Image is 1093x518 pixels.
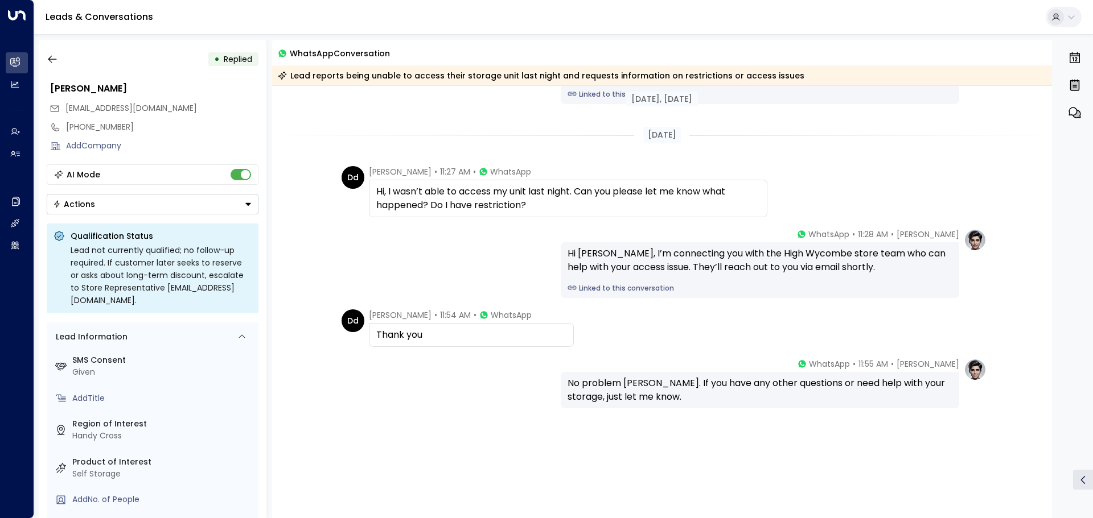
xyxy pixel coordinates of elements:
[72,430,254,442] div: Handy Cross
[66,140,258,152] div: AddCompany
[858,358,888,370] span: 11:55 AM
[72,354,254,366] label: SMS Consent
[568,283,952,293] a: Linked to this conversation
[290,47,390,60] span: WhatsApp Conversation
[964,229,987,251] img: profile-logo.png
[809,358,850,370] span: WhatsApp
[897,358,959,370] span: [PERSON_NAME]
[376,185,760,212] div: Hi, I wasn’t able to access my unit last night. Can you please let me know what happened? Do I ha...
[71,244,252,306] div: Lead not currently qualified; no follow-up required. If customer later seeks to reserve or asks a...
[568,247,952,274] div: Hi [PERSON_NAME], I’m connecting you with the High Wycombe store team who can help with your acce...
[891,358,894,370] span: •
[72,366,254,378] div: Given
[278,70,804,81] div: Lead reports being unable to access their storage unit last night and requests information on res...
[342,166,364,189] div: Dd
[46,10,153,23] a: Leads & Conversations
[52,331,128,343] div: Lead Information
[50,82,258,96] div: [PERSON_NAME]
[214,49,220,69] div: •
[434,166,437,177] span: •
[440,166,470,177] span: 11:27 AM
[490,166,531,177] span: WhatsApp
[65,102,197,114] span: dennisdebono@me.com
[72,456,254,468] label: Product of Interest
[643,127,681,143] div: [DATE]
[808,229,849,240] span: WhatsApp
[72,468,254,480] div: Self Storage
[473,166,476,177] span: •
[72,392,254,404] div: AddTitle
[853,358,856,370] span: •
[66,121,258,133] div: [PHONE_NUMBER]
[65,102,197,114] span: [EMAIL_ADDRESS][DOMAIN_NAME]
[891,229,894,240] span: •
[440,309,471,321] span: 11:54 AM
[376,328,566,342] div: Thank you
[67,169,100,180] div: AI Mode
[72,418,254,430] label: Region of Interest
[53,199,95,209] div: Actions
[47,194,258,214] button: Actions
[897,229,959,240] span: [PERSON_NAME]
[568,376,952,404] div: No problem [PERSON_NAME]. If you have any other questions or need help with your storage, just le...
[858,229,888,240] span: 11:28 AM
[342,309,364,332] div: Dd
[71,230,252,242] p: Qualification Status
[72,494,254,505] div: AddNo. of People
[626,92,698,106] div: [DATE], [DATE]
[491,309,532,321] span: WhatsApp
[434,309,437,321] span: •
[369,166,432,177] span: [PERSON_NAME]
[474,309,476,321] span: •
[47,194,258,214] div: Button group with a nested menu
[964,358,987,381] img: profile-logo.png
[852,229,855,240] span: •
[224,53,252,65] span: Replied
[369,309,432,321] span: [PERSON_NAME]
